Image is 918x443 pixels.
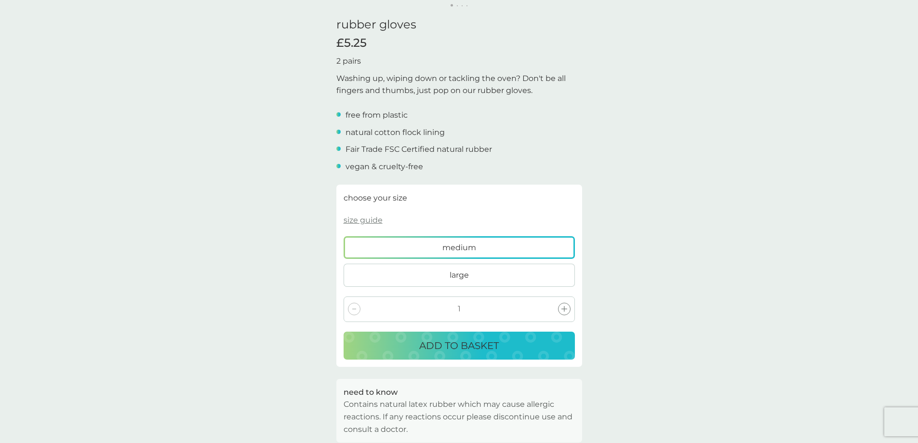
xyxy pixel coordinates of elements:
span: large [450,269,469,282]
h1: rubber gloves [336,18,582,32]
h3: need to know [344,386,398,399]
span: £5.25 [336,36,367,50]
p: 2 pairs [336,55,582,67]
p: Washing up, wiping down or tackling the oven? Don't be all fingers and thumbs, just pop on our ru... [336,72,582,97]
p: 1 [458,303,461,315]
p: natural cotton flock lining [346,126,445,139]
p: vegan & cruelty-free [346,161,423,173]
p: ADD TO BASKET [419,338,499,353]
p: choose your size [344,192,407,204]
p: size guide [344,214,383,227]
button: ADD TO BASKET [344,332,575,360]
p: Fair Trade FSC Certified natural rubber [346,143,492,156]
span: medium [442,242,476,254]
p: Contains natural latex rubber which may cause allergic reactions. If any reactions occur please d... [344,398,575,435]
p: free from plastic [346,109,408,121]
